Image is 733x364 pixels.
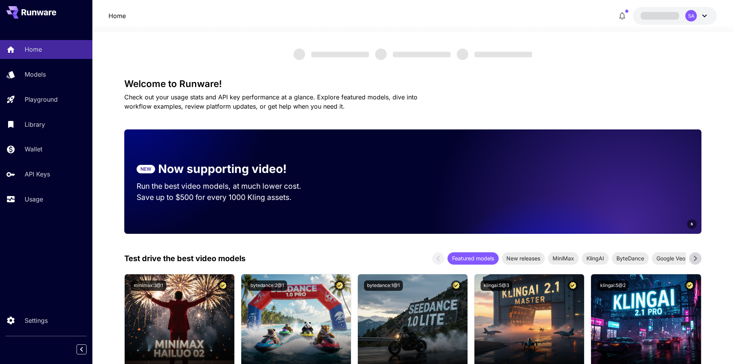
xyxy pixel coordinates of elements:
div: MiniMax [548,252,579,265]
p: Test drive the best video models [124,253,245,264]
button: SA [633,7,717,25]
button: bytedance:2@1 [247,280,287,291]
p: Models [25,70,46,79]
button: Certified Model – Vetted for best performance and includes a commercial license. [451,280,461,291]
span: 6 [691,221,693,227]
p: API Keys [25,169,50,179]
span: KlingAI [582,254,609,262]
p: Home [25,45,42,54]
h3: Welcome to Runware! [124,79,701,89]
p: Settings [25,316,48,325]
button: klingai:5@2 [597,280,629,291]
span: MiniMax [548,254,579,262]
p: Library [25,120,45,129]
div: New releases [502,252,545,265]
button: Certified Model – Vetted for best performance and includes a commercial license. [568,280,578,291]
p: Usage [25,195,43,204]
p: Playground [25,95,58,104]
button: klingai:5@3 [481,280,512,291]
button: bytedance:1@1 [364,280,403,291]
div: KlingAI [582,252,609,265]
div: ByteDance [612,252,649,265]
div: Collapse sidebar [82,342,92,356]
button: Certified Model – Vetted for best performance and includes a commercial license. [685,280,695,291]
span: ByteDance [612,254,649,262]
button: minimax:3@1 [131,280,166,291]
span: Featured models [447,254,499,262]
span: Google Veo [652,254,690,262]
p: Now supporting video! [158,160,287,178]
div: SA [685,10,697,22]
p: NEW [140,166,151,173]
p: Wallet [25,144,42,154]
button: Collapse sidebar [77,344,87,354]
div: Featured models [447,252,499,265]
p: Save up to $500 for every 1000 Kling assets. [137,192,316,203]
nav: breadcrumb [109,11,126,20]
div: Google Veo [652,252,690,265]
span: New releases [502,254,545,262]
p: Run the best video models, at much lower cost. [137,181,316,192]
button: Certified Model – Vetted for best performance and includes a commercial license. [218,280,228,291]
button: Certified Model – Vetted for best performance and includes a commercial license. [334,280,345,291]
span: Check out your usage stats and API key performance at a glance. Explore featured models, dive int... [124,93,417,110]
a: Home [109,11,126,20]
